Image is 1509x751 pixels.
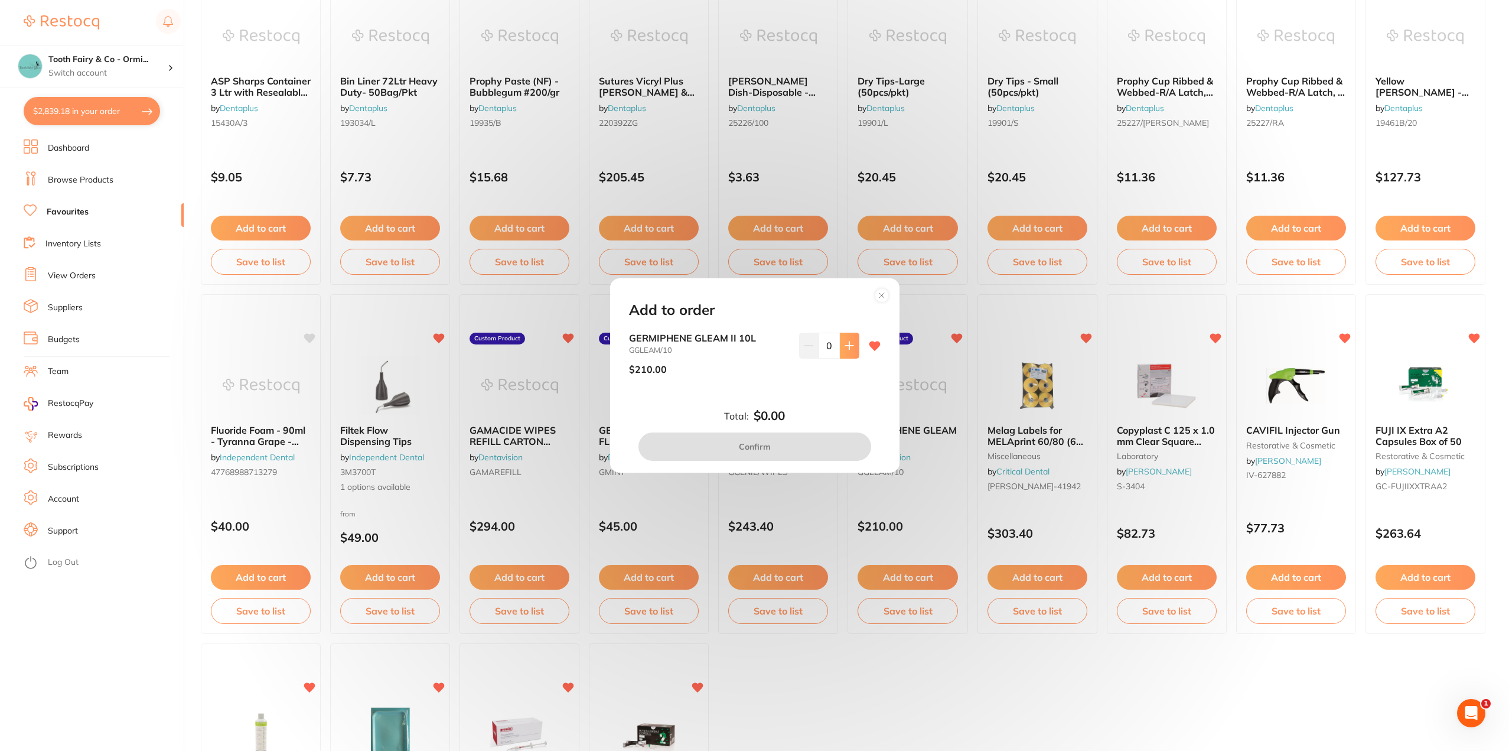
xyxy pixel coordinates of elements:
[629,333,790,343] b: GERMIPHENE GLEAM II 10L
[629,364,667,375] p: $210.00
[629,302,715,318] h2: Add to order
[724,411,749,421] label: Total:
[1481,699,1491,708] span: 1
[629,346,790,355] small: GGLEAM/10
[1457,699,1485,727] iframe: Intercom live chat
[638,433,871,461] button: Confirm
[754,409,785,423] b: $0.00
